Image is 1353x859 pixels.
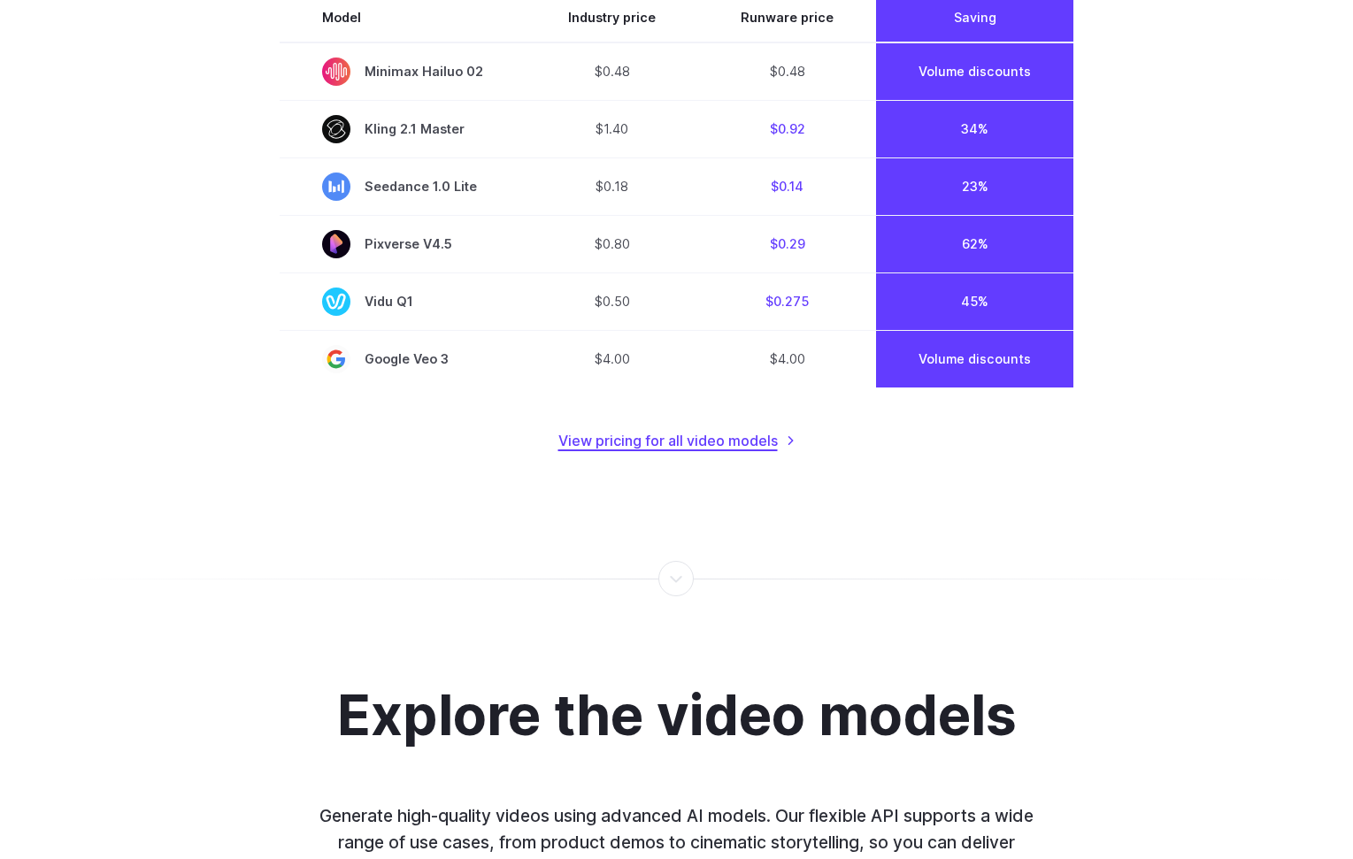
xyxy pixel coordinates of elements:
[526,272,698,330] td: $0.50
[919,351,1031,366] a: Volume discounts
[876,272,1073,330] td: 45%
[919,64,1031,79] a: Volume discounts
[698,157,876,215] td: $0.14
[698,215,876,272] td: $0.29
[698,100,876,157] td: $0.92
[876,215,1073,272] td: 62%
[876,100,1073,157] td: 34%
[698,272,876,330] td: $0.275
[526,215,698,272] td: $0.80
[526,100,698,157] td: $1.40
[698,330,876,387] td: $4.00
[322,288,483,316] span: Vidu Q1
[322,58,483,86] span: Minimax Hailuo 02
[322,173,483,201] span: Seedance 1.0 Lite
[337,685,1017,746] h2: Explore the video models
[526,330,698,387] td: $4.00
[558,430,796,453] a: View pricing for all video models
[322,345,483,373] span: Google Veo 3
[876,157,1073,215] td: 23%
[698,42,876,101] td: $0.48
[526,157,698,215] td: $0.18
[322,230,483,258] span: Pixverse V4.5
[526,42,698,101] td: $0.48
[322,115,483,143] span: Kling 2.1 Master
